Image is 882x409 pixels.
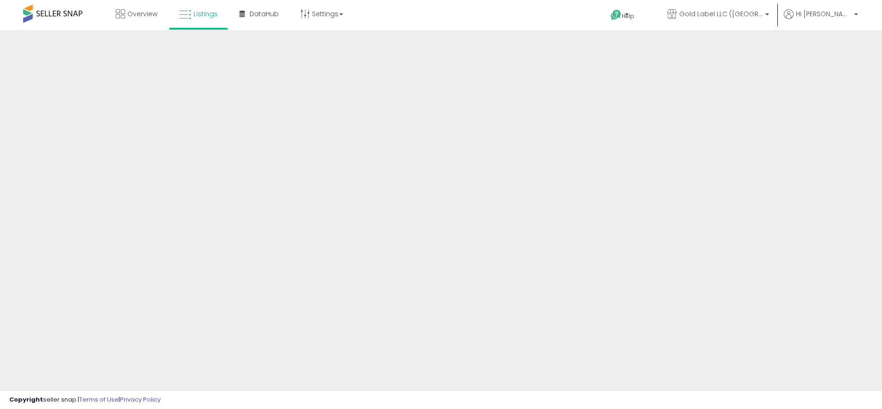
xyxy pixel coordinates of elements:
[194,9,218,19] span: Listings
[9,396,161,404] div: seller snap | |
[796,9,851,19] span: Hi [PERSON_NAME]
[120,395,161,404] a: Privacy Policy
[9,395,43,404] strong: Copyright
[679,9,763,19] span: Gold Label LLC ([GEOGRAPHIC_DATA])
[784,9,858,30] a: Hi [PERSON_NAME]
[250,9,279,19] span: DataHub
[622,12,634,20] span: Help
[603,2,652,30] a: Help
[610,9,622,21] i: Get Help
[79,395,119,404] a: Terms of Use
[127,9,157,19] span: Overview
